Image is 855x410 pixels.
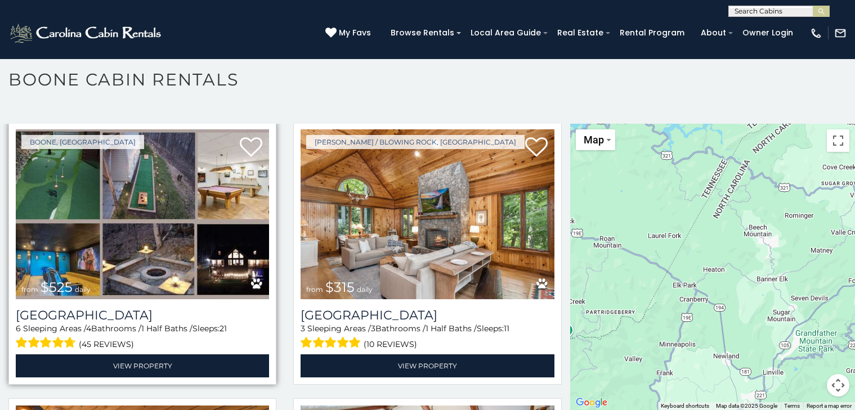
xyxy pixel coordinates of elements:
a: My Favs [325,27,374,39]
a: Real Estate [552,24,609,42]
img: mail-regular-white.png [834,27,847,39]
span: 1 Half Baths / [141,323,193,334]
span: My Favs [339,27,371,39]
button: Toggle fullscreen view [827,129,849,152]
span: from [21,285,38,294]
span: Map data ©2025 Google [716,403,777,409]
div: Sleeping Areas / Bathrooms / Sleeps: [16,323,269,352]
a: Wildlife Manor from $525 daily [16,129,269,299]
h3: Wildlife Manor [16,308,269,323]
a: Chimney Island from $315 daily [301,129,554,299]
button: Keyboard shortcuts [661,402,709,410]
div: Sleeping Areas / Bathrooms / Sleeps: [301,323,554,352]
img: phone-regular-white.png [810,27,822,39]
a: [GEOGRAPHIC_DATA] [16,308,269,323]
a: View Property [16,354,269,377]
span: 21 [220,323,227,334]
button: Change map style [576,129,615,150]
span: 6 [16,323,21,334]
button: Map camera controls [827,374,849,397]
a: Owner Login [737,24,799,42]
a: About [695,24,732,42]
a: View Property [301,354,554,377]
img: Google [573,395,610,410]
a: Terms [784,403,800,409]
a: Open this area in Google Maps (opens a new window) [573,395,610,410]
span: daily [357,285,373,294]
span: (45 reviews) [79,337,134,352]
a: Boone, [GEOGRAPHIC_DATA] [21,135,144,149]
span: 4 [86,323,91,334]
span: 1 Half Baths / [426,323,477,334]
a: Report a map error [807,403,852,409]
img: Wildlife Manor [16,129,269,299]
a: Rental Program [614,24,690,42]
span: daily [75,285,91,294]
span: (10 reviews) [364,337,417,352]
h3: Chimney Island [301,308,554,323]
span: Map [584,134,604,146]
span: from [306,285,323,294]
img: Chimney Island [301,129,554,299]
span: 11 [504,323,509,334]
a: Add to favorites [525,136,548,160]
img: White-1-2.png [8,22,164,44]
a: [GEOGRAPHIC_DATA] [301,308,554,323]
a: Local Area Guide [465,24,547,42]
span: $525 [41,279,73,295]
span: 3 [301,323,305,334]
span: 3 [371,323,375,334]
a: Browse Rentals [385,24,460,42]
a: [PERSON_NAME] / Blowing Rock, [GEOGRAPHIC_DATA] [306,135,525,149]
span: $315 [325,279,355,295]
